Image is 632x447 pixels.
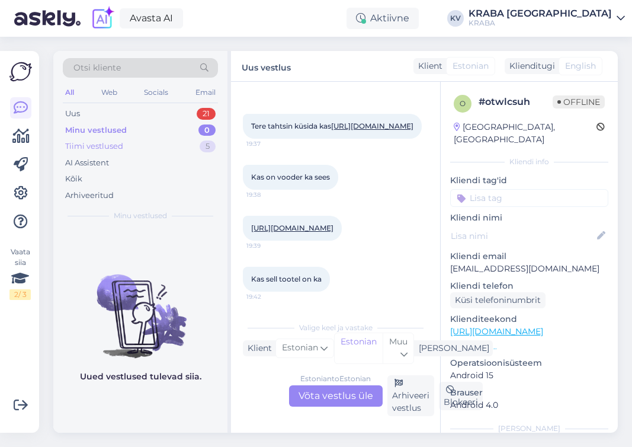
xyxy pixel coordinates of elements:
span: Estonian [282,341,318,355]
span: Kas sell tootel on ka [251,274,322,283]
div: Valige keel ja vastake [243,323,428,333]
span: o [460,99,466,108]
div: Blokeeri [439,382,483,410]
div: Web [99,85,120,100]
div: Estonian [335,333,383,363]
div: Vaata siia [9,247,31,300]
div: All [63,85,76,100]
p: Android 4.0 [450,399,608,411]
p: Kliendi nimi [450,212,608,224]
span: Kas on vooder ka sees [251,173,330,181]
div: Aktiivne [347,8,419,29]
span: Tere tahtsin küsida kas [251,122,413,130]
p: Kliendi telefon [450,280,608,292]
div: 21 [197,108,216,120]
p: Kliendi tag'id [450,174,608,187]
div: Kliendi info [450,157,608,167]
div: 2 / 3 [9,289,31,300]
div: Kõik [65,173,82,185]
img: No chats [53,253,227,360]
p: [EMAIL_ADDRESS][DOMAIN_NAME] [450,263,608,275]
div: KRABA [GEOGRAPHIC_DATA] [469,9,612,18]
div: AI Assistent [65,157,109,169]
div: Klient [413,60,442,72]
img: Askly Logo [9,60,32,83]
div: Tiimi vestlused [65,141,123,152]
span: Estonian [453,60,489,72]
p: Uued vestlused tulevad siia. [80,371,201,383]
div: Minu vestlused [65,124,127,136]
div: 5 [200,141,216,152]
a: KRABA [GEOGRAPHIC_DATA]KRABA [469,9,625,28]
a: [URL][DOMAIN_NAME] [450,326,543,337]
div: [PERSON_NAME] [414,342,489,355]
span: 19:38 [246,190,291,199]
div: Estonian to Estonian [300,373,371,384]
div: Socials [142,85,171,100]
div: KV [447,10,464,27]
a: [URL][DOMAIN_NAME] [331,122,413,130]
div: Arhiveeri vestlus [387,375,434,416]
div: Küsi telefoninumbrit [450,292,546,308]
div: 0 [198,124,216,136]
div: KRABA [469,18,612,28]
span: Otsi kliente [73,62,121,74]
p: Klienditeekond [450,313,608,325]
div: Email [193,85,218,100]
p: Kliendi email [450,250,608,263]
p: Brauser [450,387,608,399]
input: Lisa tag [450,189,608,207]
input: Lisa nimi [451,229,595,242]
div: [GEOGRAPHIC_DATA], [GEOGRAPHIC_DATA] [454,121,596,146]
label: Uus vestlus [242,58,291,74]
p: Android 15 [450,369,608,382]
div: Võta vestlus üle [289,385,383,407]
span: Minu vestlused [114,210,167,221]
a: [URL][DOMAIN_NAME] [251,223,333,232]
span: 19:37 [246,139,291,148]
a: Avasta AI [120,8,183,28]
img: explore-ai [90,6,115,31]
div: Klienditugi [505,60,555,72]
div: Uus [65,108,80,120]
span: 19:39 [246,241,291,250]
div: # otwlcsuh [479,95,553,109]
span: 19:42 [246,292,291,301]
span: Offline [553,95,605,108]
div: Klient [243,342,272,355]
div: [PERSON_NAME] [450,423,608,434]
div: Arhiveeritud [65,190,114,202]
span: Muu [389,336,408,347]
p: Vaata edasi ... [450,341,608,352]
span: English [565,60,596,72]
p: Operatsioonisüsteem [450,357,608,369]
